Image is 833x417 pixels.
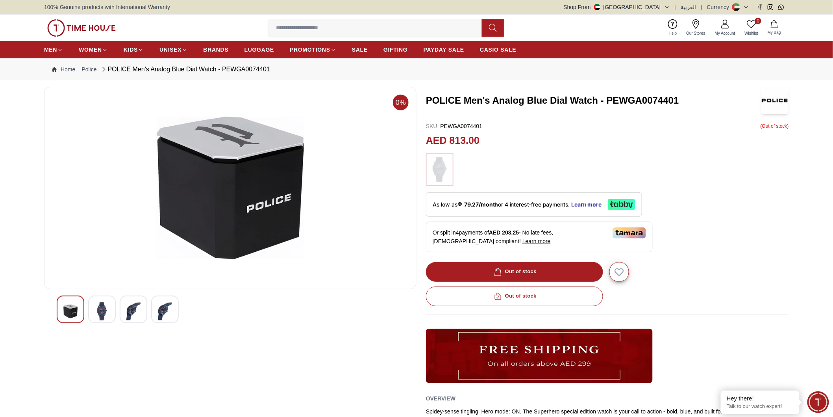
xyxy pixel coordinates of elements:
p: PEWGA0074401 [426,122,482,130]
span: | [675,3,676,11]
img: ... [426,329,653,383]
a: Our Stores [682,18,710,38]
h2: Overview [426,393,455,404]
a: BRANDS [204,43,229,57]
span: UNISEX [159,46,181,54]
a: Help [664,18,682,38]
div: POLICE Men's Analog Blue Dial Watch - PEWGA0074401 [100,65,270,74]
h2: AED 813.00 [426,133,479,148]
a: WOMEN [79,43,108,57]
img: POLICE Men's Analog Blue Dial Watch - PEWGA0074401 [95,302,109,320]
span: GIFTING [383,46,408,54]
span: My Bag [765,30,784,35]
img: ... [430,157,450,182]
a: Home [52,65,75,73]
span: Learn more [522,238,551,244]
span: AED 203.25 [489,229,519,236]
span: Help [666,30,680,36]
a: 0Wishlist [740,18,763,38]
div: Or split in 4 payments of - No late fees, [DEMOGRAPHIC_DATA] compliant! [426,222,653,252]
span: | [701,3,702,11]
a: Police [81,65,96,73]
a: PAYDAY SALE [424,43,464,57]
img: POLICE Men's Analog Blue Dial Watch - PEWGA0074401 [158,302,172,320]
a: LUGGAGE [244,43,274,57]
a: PROMOTIONS [290,43,336,57]
a: SALE [352,43,368,57]
img: POLICE Men's Analog Blue Dial Watch - PEWGA0074401 [761,87,789,114]
button: العربية [681,3,696,11]
img: POLICE Men's Analog Blue Dial Watch - PEWGA0074401 [63,302,78,320]
a: UNISEX [159,43,187,57]
span: BRANDS [204,46,229,54]
span: PROMOTIONS [290,46,330,54]
span: SALE [352,46,368,54]
a: MEN [44,43,63,57]
p: Talk to our watch expert! [727,403,794,410]
img: Tamara [613,227,646,238]
a: CASIO SALE [480,43,516,57]
span: LUGGAGE [244,46,274,54]
div: Currency [707,3,733,11]
img: United Arab Emirates [594,4,600,10]
span: CASIO SALE [480,46,516,54]
span: Wishlist [742,30,761,36]
button: Shop From[GEOGRAPHIC_DATA] [564,3,670,11]
a: Facebook [757,4,763,10]
span: My Account [712,30,739,36]
span: | [752,3,754,11]
a: GIFTING [383,43,408,57]
nav: Breadcrumb [44,58,789,80]
img: POLICE Men's Analog Blue Dial Watch - PEWGA0074401 [51,93,410,283]
span: 0% [393,95,409,110]
p: ( Out of stock ) [761,122,789,130]
span: KIDS [124,46,138,54]
h3: POLICE Men's Analog Blue Dial Watch - PEWGA0074401 [426,94,759,107]
img: POLICE Men's Analog Blue Dial Watch - PEWGA0074401 [126,302,141,320]
span: WOMEN [79,46,102,54]
div: Chat Widget [807,391,829,413]
button: My Bag [763,19,786,37]
img: ... [47,19,116,37]
span: 0 [755,18,761,24]
div: Hey there! [727,395,794,402]
span: MEN [44,46,57,54]
a: Instagram [768,4,774,10]
span: SKU : [426,123,439,129]
span: PAYDAY SALE [424,46,464,54]
a: KIDS [124,43,144,57]
a: Whatsapp [778,4,784,10]
span: Our Stores [683,30,709,36]
span: 100% Genuine products with International Warranty [44,3,170,11]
